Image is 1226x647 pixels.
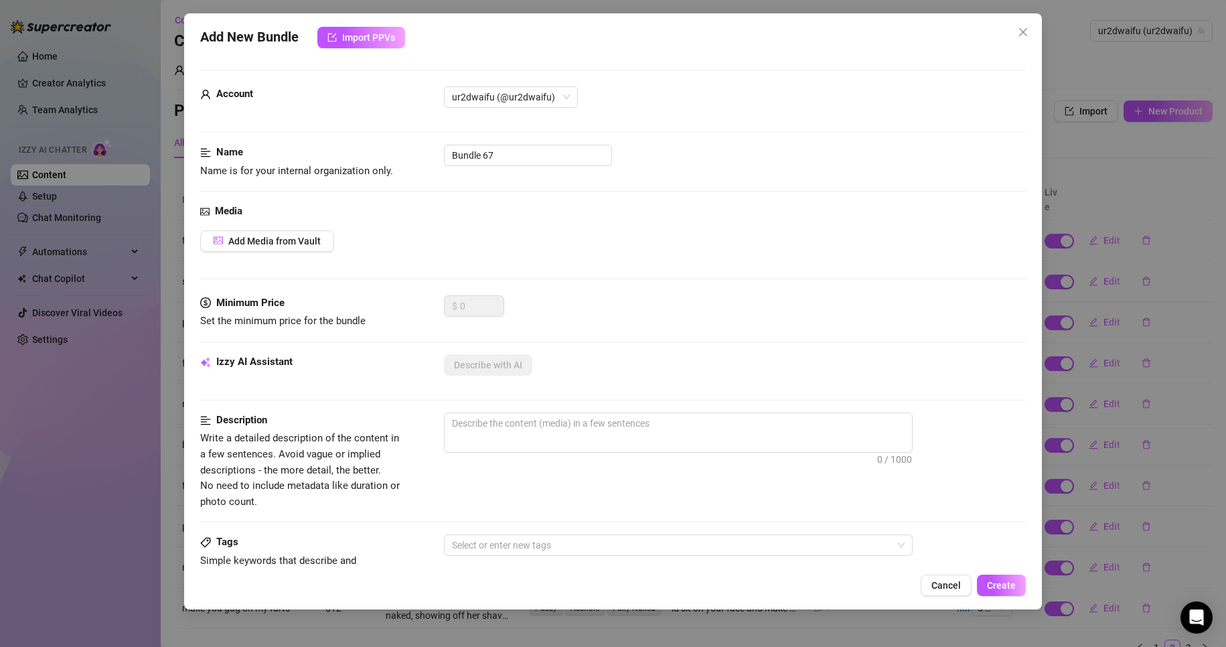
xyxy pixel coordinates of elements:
button: Import PPVs [317,27,405,48]
span: Create [987,580,1016,591]
button: Add Media from Vault [200,230,334,252]
div: Open Intercom Messenger [1180,601,1213,634]
span: ur2dwaifu (@ur2dwaifu) [452,87,570,107]
strong: Name [216,146,243,158]
span: Simple keywords that describe and summarize the content, like specific fetishes, positions, categ... [200,555,362,598]
strong: Description [216,414,267,426]
input: Enter a name [444,145,612,166]
span: Name is for your internal organization only. [200,165,393,177]
span: picture [214,236,223,245]
span: Write a detailed description of the content in a few sentences. Avoid vague or implied descriptio... [200,432,400,507]
button: Describe with AI [444,354,532,376]
button: Close [1012,21,1034,43]
span: picture [200,204,210,220]
span: close [1018,27,1028,38]
span: user [200,86,211,102]
strong: Izzy AI Assistant [216,356,293,368]
span: import [327,33,337,42]
span: align-left [200,145,211,161]
span: Import PPVs [342,32,395,43]
strong: Account [216,88,253,100]
span: Add New Bundle [200,27,299,48]
strong: Tags [216,536,238,548]
span: Close [1012,27,1034,38]
button: Cancel [921,575,972,596]
span: align-left [200,413,211,429]
span: dollar [200,295,211,311]
strong: Minimum Price [216,297,285,309]
span: Set the minimum price for the bundle [200,315,366,327]
strong: Media [215,205,242,217]
span: Cancel [931,580,961,591]
span: Add Media from Vault [228,236,321,246]
span: tag [200,537,211,548]
button: Create [977,575,1026,596]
